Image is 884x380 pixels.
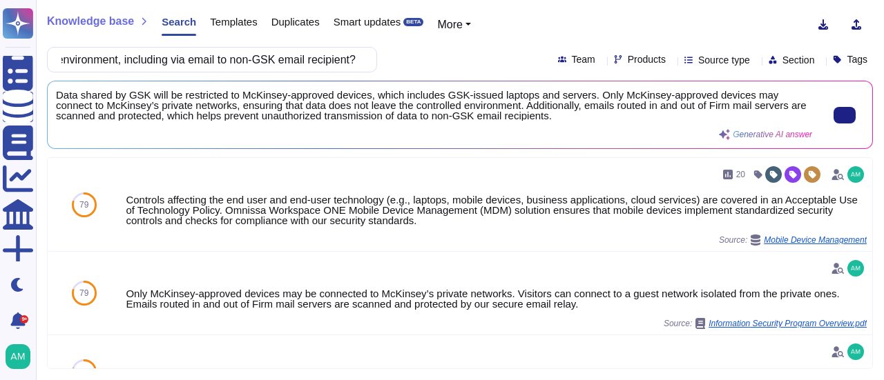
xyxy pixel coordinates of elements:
span: Source: [664,318,867,329]
span: Data shared by GSK will be restricted to McKinsey-approved devices, which includes GSK-issued lap... [56,90,812,121]
div: Controls affecting the end user and end-user technology (e.g., laptops, mobile devices, business ... [126,194,867,226]
span: Source: [719,234,867,246]
span: 79 [79,289,88,297]
div: Only McKinsey-approved devices may be connected to McKinsey’s private networks. Visitors can conn... [126,288,867,309]
button: user [3,341,40,372]
span: 20 [736,170,745,179]
img: user [847,166,864,183]
input: Search a question or template... [55,48,363,72]
span: Duplicates [271,17,320,27]
img: user [847,260,864,277]
span: Search [162,17,196,27]
span: Mobile Device Management [764,236,867,244]
span: Section [782,55,815,65]
span: Team [572,54,595,64]
span: Source type [698,55,750,65]
span: Generative AI answer [733,130,812,139]
span: Information Security Program Overview.pdf [709,319,867,328]
span: 79 [79,368,88,376]
img: user [847,343,864,360]
div: BETA [403,18,423,26]
span: Products [628,54,666,64]
span: Templates [210,17,257,27]
span: More [437,19,462,30]
span: Smart updates [334,17,401,27]
button: More [437,17,471,33]
div: 9+ [20,315,28,323]
span: 79 [79,201,88,209]
img: user [6,344,30,369]
span: Tags [847,54,867,64]
span: Knowledge base [47,16,134,27]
